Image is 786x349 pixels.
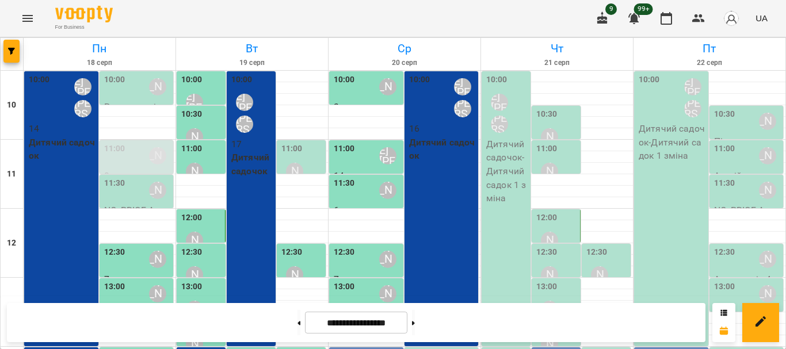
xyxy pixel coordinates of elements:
[379,182,396,199] div: Москалець Олена Вікторівна
[634,3,653,15] span: 99+
[334,169,401,183] p: 14
[409,136,476,163] p: Дитячий садочок
[334,143,355,155] label: 11:00
[714,246,735,259] label: 12:30
[714,135,781,175] p: Підготовка до школи - Підготовка до школи
[7,99,16,112] h6: 10
[25,40,174,57] h6: Пн
[714,177,735,190] label: 11:30
[236,94,253,111] div: Шварова Марина
[330,40,479,57] h6: Ср
[236,116,253,133] div: Котомська Ірина Віталіївна
[483,57,631,68] h6: 21 серп
[231,74,253,86] label: 10:00
[639,122,706,163] p: Дитячий садочок - Дитячий садок 1 зміна
[104,246,125,259] label: 12:30
[29,74,50,86] label: 10:00
[541,163,558,180] div: Москалець Олена Вікторівна
[334,204,401,217] p: 6
[483,40,631,57] h6: Чт
[281,246,303,259] label: 12:30
[74,100,91,117] div: Котомська Ірина Віталіївна
[186,94,203,111] div: Шварова Марина
[541,266,558,283] div: Резенчук Світлана Анатоліїївна
[181,281,203,293] label: 13:00
[723,10,739,26] img: avatar_s.png
[74,78,91,95] div: Шварова Марина
[635,57,784,68] h6: 22 серп
[486,74,508,86] label: 10:00
[334,74,355,86] label: 10:00
[454,78,471,95] div: Шварова Марина
[186,128,203,145] div: Москалець Олена Вікторівна
[541,232,558,249] div: Грінченко Анна
[536,246,558,259] label: 12:30
[181,246,203,259] label: 12:30
[379,78,396,95] div: Бондарєва Віолєтта
[536,212,558,224] label: 12:00
[55,24,113,31] span: For Business
[759,182,776,199] div: Бондарєва Віолєтта
[7,168,16,181] h6: 11
[104,169,171,183] p: 0
[759,147,776,164] div: Бондарєва Віолєтта
[586,246,608,259] label: 12:30
[759,113,776,130] div: Москалець Олена Вікторівна
[334,100,401,114] p: 3
[605,3,617,15] span: 9
[286,266,303,283] div: Бондарєва Віолєтта
[759,285,776,302] div: Резенчук Світлана Анатоліїївна
[178,57,326,68] h6: 19 серп
[334,246,355,259] label: 12:30
[104,143,125,155] label: 11:00
[181,74,203,86] label: 10:00
[714,204,781,231] p: NO_PRICE - Англійська мова 5+
[178,40,326,57] h6: Вт
[149,78,166,95] div: Бондарєва Віолєтта
[186,163,203,180] div: Гусєва Олена
[751,7,772,29] button: UA
[231,137,273,151] p: 17
[541,128,558,145] div: Москалець Олена Вікторівна
[334,281,355,293] label: 13:00
[149,285,166,302] div: Резенчук Світлана Анатоліїївна
[14,5,41,32] button: Menu
[330,57,479,68] h6: 20 серп
[186,266,203,283] div: Резенчук Світлана Анатоліїївна
[379,251,396,268] div: Резенчук Світлана Анатоліїївна
[591,266,608,283] div: Бондарєва Віолєтта
[104,177,125,190] label: 11:30
[281,143,303,155] label: 11:00
[231,151,273,178] p: Дитячий садочок
[635,40,784,57] h6: Пт
[714,281,735,293] label: 13:00
[29,122,96,136] p: 14
[536,281,558,293] label: 13:00
[186,232,203,249] div: Грінченко Анна
[104,100,171,154] p: Розвиваючі заняття малюки 2+ - Розвиваючі заняття
[409,122,476,136] p: 16
[29,136,96,163] p: Дитячий садочок
[684,100,701,117] div: Котомська Ірина Віталіївна
[759,251,776,268] div: Резенчук Світлана Анатоліїївна
[7,237,16,250] h6: 12
[379,147,396,164] div: Шварова Марина
[149,251,166,268] div: Резенчук Світлана Анатоліїївна
[536,108,558,121] label: 10:30
[639,74,660,86] label: 10:00
[104,204,171,231] p: NO_PRICE - Англійська мова 5+
[104,281,125,293] label: 13:00
[409,74,430,86] label: 10:00
[334,177,355,190] label: 11:30
[714,108,735,121] label: 10:30
[181,108,203,121] label: 10:30
[684,78,701,95] div: Шварова Марина
[181,143,203,155] label: 11:00
[104,74,125,86] label: 10:00
[55,6,113,22] img: Voopty Logo
[379,285,396,302] div: Резенчук Світлана Анатоліїївна
[286,163,303,180] div: Москалець Олена Вікторівна
[454,100,471,117] div: Котомська Ірина Віталіївна
[491,116,508,133] div: Котомська Ірина Віталіївна
[149,147,166,164] div: Бондарєва Віолєтта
